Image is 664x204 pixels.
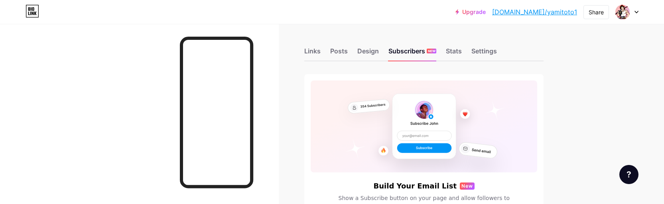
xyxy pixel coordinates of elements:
[492,7,577,17] a: [DOMAIN_NAME]/yamitoto1
[589,8,604,16] div: Share
[455,9,486,15] a: Upgrade
[428,49,435,53] span: NEW
[461,182,473,190] span: New
[471,46,497,61] div: Settings
[330,46,348,61] div: Posts
[374,182,457,190] h6: Build Your Email List
[615,4,630,20] img: yamitoto 88
[357,46,379,61] div: Design
[446,46,462,61] div: Stats
[304,46,321,61] div: Links
[388,46,436,61] div: Subscribers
